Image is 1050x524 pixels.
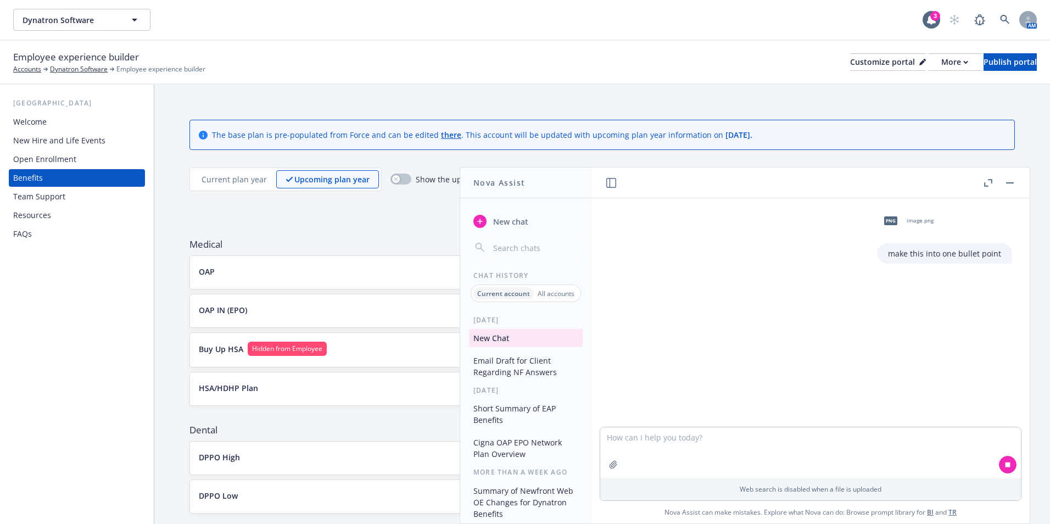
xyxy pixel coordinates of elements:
a: Start snowing [943,9,965,31]
p: DPPO High [199,451,240,463]
span: The base plan is pre-populated from Force and can be edited [212,130,441,140]
span: Employee experience builder [13,50,139,64]
button: OAP [199,266,953,277]
div: More than a week ago [460,467,591,477]
div: Customize portal [850,54,926,70]
div: Publish portal [984,54,1037,70]
button: More [928,53,981,71]
div: [DATE] [460,386,591,395]
a: FAQs [9,225,145,243]
p: Web search is disabled when a file is uploaded [607,484,1014,494]
span: Employee experience builder [116,64,205,74]
div: Benefits [13,169,43,187]
p: Buy Up HSA [199,343,243,355]
a: Resources [9,207,145,224]
p: Current plan year [202,174,267,185]
a: Report a Bug [969,9,991,31]
button: DPPO Low [199,490,953,501]
div: Team Support [13,188,65,205]
div: pngimage.png [877,207,936,235]
a: TR [948,508,957,517]
span: Nova Assist can make mistakes. Explore what Nova can do: Browse prompt library for and [596,501,1025,523]
div: [GEOGRAPHIC_DATA] [9,98,145,109]
button: OAP IN (EPO) [199,304,953,316]
a: Open Enrollment [9,150,145,168]
p: HSA/HDHP Plan [199,382,258,394]
div: Welcome [13,113,47,131]
a: Dynatron Software [50,64,108,74]
span: Dynatron Software [23,14,118,26]
div: New Hire and Life Events [13,132,105,149]
span: Dental [189,423,1015,437]
p: make this into one bullet point [888,248,1001,259]
span: New chat [491,216,528,227]
input: Search chats [491,240,578,255]
button: HSA/HDHP Plan [199,382,953,394]
button: New chat [469,211,583,231]
button: Email Draft for Client Regarding NF Answers [469,352,583,381]
span: [DATE] . [725,130,752,140]
a: Benefits [9,169,145,187]
a: Team Support [9,188,145,205]
div: Chat History [460,271,591,280]
button: Buy Up HSAHidden from Employee [199,342,953,356]
p: Current account [477,289,530,298]
button: Dynatron Software [13,9,150,31]
div: Open Enrollment [13,150,76,168]
button: Short Summary of EAP Benefits [469,399,583,429]
p: OAP [199,266,215,277]
span: . This account will be updated with upcoming plan year information on [461,130,725,140]
span: Medical [189,238,1015,251]
div: FAQs [13,225,32,243]
p: DPPO Low [199,490,238,501]
span: Hidden from Employee [252,344,322,354]
button: Summary of Newfront Web OE Changes for Dynatron Benefits [469,482,583,523]
h1: Nova Assist [473,177,525,188]
span: image.png [907,217,934,224]
a: Accounts [13,64,41,74]
a: New Hire and Life Events [9,132,145,149]
button: DPPO High [199,451,953,463]
a: BI [927,508,934,517]
a: Search [994,9,1016,31]
a: Welcome [9,113,145,131]
p: OAP IN (EPO) [199,304,247,316]
button: Customize portal [850,53,926,71]
p: All accounts [538,289,574,298]
div: [DATE] [460,315,591,325]
a: there [441,130,461,140]
button: Publish portal [984,53,1037,71]
div: Resources [13,207,51,224]
p: Upcoming plan year [294,174,370,185]
div: 3 [930,11,940,21]
span: png [884,216,897,225]
button: New Chat [469,329,583,347]
div: More [941,54,968,70]
button: Cigna OAP EPO Network Plan Overview [469,433,583,463]
span: Show the upcoming plan year in the employee portal [416,174,611,185]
